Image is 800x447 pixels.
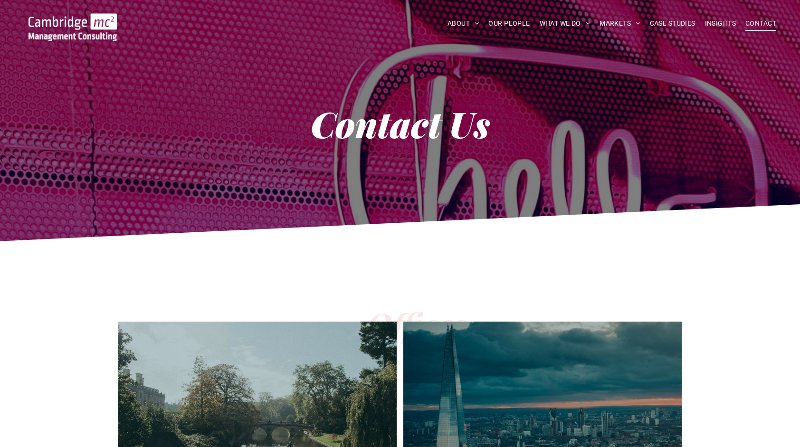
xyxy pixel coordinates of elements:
[443,16,484,31] a: ABOUT
[449,100,490,147] strong: Us
[645,16,700,31] a: CASE STUDIES
[311,100,441,147] strong: Contact
[29,13,117,41] img: Go to Homepage
[535,16,595,31] a: WHAT WE DO
[366,302,467,346] span: Offices
[595,16,645,31] a: MARKETS
[741,16,781,31] a: CONTACT
[700,16,741,31] a: INSIGHTS
[484,16,534,31] a: OUR PEOPLE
